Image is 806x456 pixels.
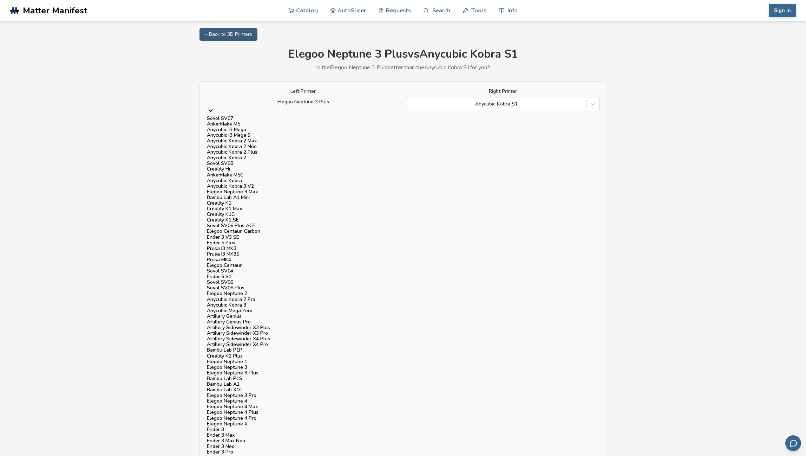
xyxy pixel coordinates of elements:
div: Bambu Lab A1 [207,381,400,387]
div: Creality K1 SE [207,217,400,223]
div: Anycubic Kobra 3 V2 [207,184,400,189]
div: Bambu Lab A1 Mini [207,195,400,200]
button: Sign In [769,4,796,17]
input: Anycubic Kobra S1 [411,101,412,107]
div: Bambu Lab P1P [207,347,400,353]
div: Artillery Sidewinder X4 Pro [207,342,400,347]
div: Artillery Sidewinder X3 Pro [207,330,400,336]
div: Creality K2 Plus [207,353,400,359]
div: Sovol SV07 [207,116,400,121]
div: Artillery Genius Pro [207,319,400,325]
div: Anycubic Kobra [207,178,400,184]
div: Creality K1 Max [207,206,400,212]
div: Elegoo Neptune 3 [207,365,400,370]
div: Sovol SV06 Plus [207,285,400,291]
p: Is the Elegoo Neptune 3 Plus better than the Anycubic Kobra S1 for you? [199,64,607,71]
div: Sovol SV04 [207,268,400,274]
div: Ender 3 Neo [207,444,400,449]
div: Sovol SV06 [207,280,400,285]
div: Sovol SV06 Plus ACE [207,223,400,229]
div: Anycubic Kobra 3 [207,302,400,308]
div: Artillery Genius [207,314,400,319]
div: Artillery Sidewinder X4 Plus [207,336,400,342]
div: Prusa MK4 [207,257,400,263]
div: Elegoo Neptune 3 Plus [207,370,400,376]
div: Ender 3 Pro [207,449,400,455]
h1: Elegoo Neptune 3 Plus vs Anycubic Kobra S1 [199,48,607,61]
div: Ender 3 Max [207,432,400,438]
div: Elegoo Neptune X [207,421,400,427]
div: Anycubic Kobra 2 Pro [207,297,400,302]
div: Ender 3 Max Neo [207,438,400,444]
div: Elegoo Centauri [207,263,400,268]
div: Anycubic I3 Mega [207,127,400,133]
div: Ender 5 Plus [207,240,400,246]
div: Ender 3 [207,427,400,432]
div: Anycubic Kobra 2 Max [207,138,400,144]
label: Right Printer [407,89,599,94]
div: Elegoo Neptune 4 Max [207,404,400,410]
button: Send feedback via email [785,435,801,451]
div: Elegoo Neptune 4 [207,398,400,404]
div: Bambu Lab X1C [207,387,400,393]
div: Elegoo Neptune 2 [207,291,400,296]
div: Elegoo Neptune 1 [207,359,400,365]
div: Elegoo Neptune 4 Plus [207,410,400,415]
div: Creality Hi [207,166,400,172]
div: Sovol SV08 [207,161,400,166]
div: AnkerMake M5C [207,172,400,178]
div: Anycubic Mega Zero [207,308,400,314]
div: Anycubic Kobra 2 Plus [207,149,400,155]
div: AnkerMake M5 [207,121,400,127]
div: Ender 5 S1 [207,274,400,280]
div: Anycubic Kobra 2 [207,155,400,161]
div: Creality K1 [207,200,400,206]
div: Elegoo Neptune 4 Pro [207,416,400,421]
div: Anycubic I3 Mega S [207,133,400,138]
a: ← Back to 3D Printers [199,28,257,41]
label: Left Printer [207,89,400,94]
div: Prusa I3 MK3S [207,251,400,257]
div: Creality K1C [207,212,400,217]
div: Anycubic Kobra 2 Neo [207,144,400,149]
div: Elegoo Neptune 3 Max [207,189,400,195]
div: Ender 3 V3 SE [207,235,400,240]
input: Elegoo Neptune 3 PlusSovol SV07AnkerMake M5Anycubic I3 MegaAnycubic I3 Mega SAnycubic Kobra 2 Max... [210,99,212,105]
div: Prusa I3 MK3 [207,246,400,251]
div: Elegoo Centauri Carbon [207,229,400,234]
div: Elegoo Neptune 3 Pro [207,393,400,398]
div: Bambu Lab P1S [207,376,400,381]
span: Matter Manifest [23,6,87,15]
div: Artillery Sidewinder X3 Plus [207,325,400,330]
